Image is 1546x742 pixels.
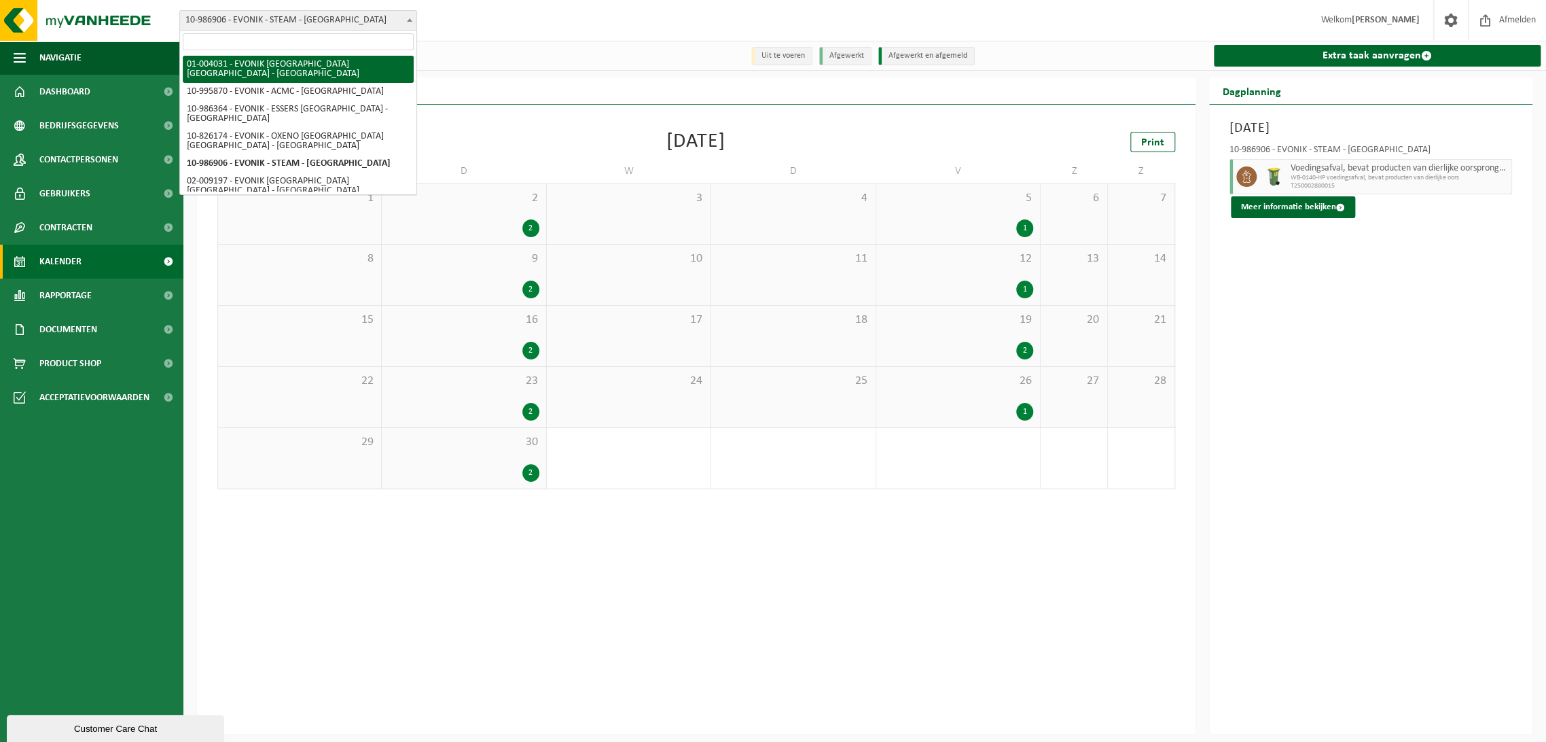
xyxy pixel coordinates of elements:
[711,159,876,183] td: D
[522,342,539,359] div: 2
[39,347,101,381] span: Product Shop
[718,191,868,206] span: 4
[547,159,711,183] td: W
[1214,45,1541,67] a: Extra taak aanvragen
[39,109,119,143] span: Bedrijfsgegevens
[1291,163,1509,174] span: Voedingsafval, bevat producten van dierlijke oorsprong, onverpakt, categorie 3
[39,245,82,279] span: Kalender
[39,75,90,109] span: Dashboard
[1291,174,1509,182] span: WB-0140-HP voedingsafval, bevat producten van dierlijke oors
[1291,182,1509,190] span: T250002880015
[39,279,92,313] span: Rapportage
[1352,15,1420,25] strong: [PERSON_NAME]
[225,251,374,266] span: 8
[718,374,868,389] span: 25
[180,11,416,30] span: 10-986906 - EVONIK - STEAM - ANTWERPEN
[389,191,539,206] span: 2
[554,191,704,206] span: 3
[39,381,149,414] span: Acceptatievoorwaarden
[522,464,539,482] div: 2
[183,83,414,101] li: 10-995870 - EVONIK - ACMC - [GEOGRAPHIC_DATA]
[183,101,414,128] li: 10-986364 - EVONIK - ESSERS [GEOGRAPHIC_DATA] - [GEOGRAPHIC_DATA]
[1115,251,1168,266] span: 14
[1047,251,1100,266] span: 13
[522,403,539,421] div: 2
[1231,196,1355,218] button: Meer informatie bekijken
[183,56,414,83] li: 01-004031 - EVONIK [GEOGRAPHIC_DATA] [GEOGRAPHIC_DATA] - [GEOGRAPHIC_DATA]
[1016,342,1033,359] div: 2
[883,191,1033,206] span: 5
[718,313,868,328] span: 18
[1108,159,1175,183] td: Z
[1209,77,1295,104] h2: Dagplanning
[389,313,539,328] span: 16
[522,219,539,237] div: 2
[1263,166,1284,187] img: WB-0140-HPE-GN-50
[39,313,97,347] span: Documenten
[819,47,871,65] li: Afgewerkt
[883,251,1033,266] span: 12
[389,374,539,389] span: 23
[39,177,90,211] span: Gebruikers
[1041,159,1108,183] td: Z
[751,47,812,65] li: Uit te voeren
[183,128,414,155] li: 10-826174 - EVONIK - OXENO [GEOGRAPHIC_DATA] [GEOGRAPHIC_DATA] - [GEOGRAPHIC_DATA]
[1115,313,1168,328] span: 21
[1115,191,1168,206] span: 7
[1047,374,1100,389] span: 27
[39,41,82,75] span: Navigatie
[1229,118,1513,139] h3: [DATE]
[1016,281,1033,298] div: 1
[183,155,414,173] li: 10-986906 - EVONIK - STEAM - [GEOGRAPHIC_DATA]
[389,251,539,266] span: 9
[883,313,1033,328] span: 19
[225,191,374,206] span: 1
[179,10,417,31] span: 10-986906 - EVONIK - STEAM - ANTWERPEN
[666,132,725,152] div: [DATE]
[225,374,374,389] span: 22
[7,712,227,742] iframe: chat widget
[39,211,92,245] span: Contracten
[1047,191,1100,206] span: 6
[1016,403,1033,421] div: 1
[1047,313,1100,328] span: 20
[876,159,1041,183] td: V
[225,435,374,450] span: 29
[554,374,704,389] span: 24
[718,251,868,266] span: 11
[1229,145,1513,159] div: 10-986906 - EVONIK - STEAM - [GEOGRAPHIC_DATA]
[389,435,539,450] span: 30
[1115,374,1168,389] span: 28
[1130,132,1175,152] a: Print
[225,313,374,328] span: 15
[39,143,118,177] span: Contactpersonen
[382,159,546,183] td: D
[183,173,414,200] li: 02-009197 - EVONIK [GEOGRAPHIC_DATA] [GEOGRAPHIC_DATA] - [GEOGRAPHIC_DATA]
[883,374,1033,389] span: 26
[522,281,539,298] div: 2
[1016,219,1033,237] div: 1
[554,313,704,328] span: 17
[878,47,975,65] li: Afgewerkt en afgemeld
[554,251,704,266] span: 10
[1141,137,1164,148] span: Print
